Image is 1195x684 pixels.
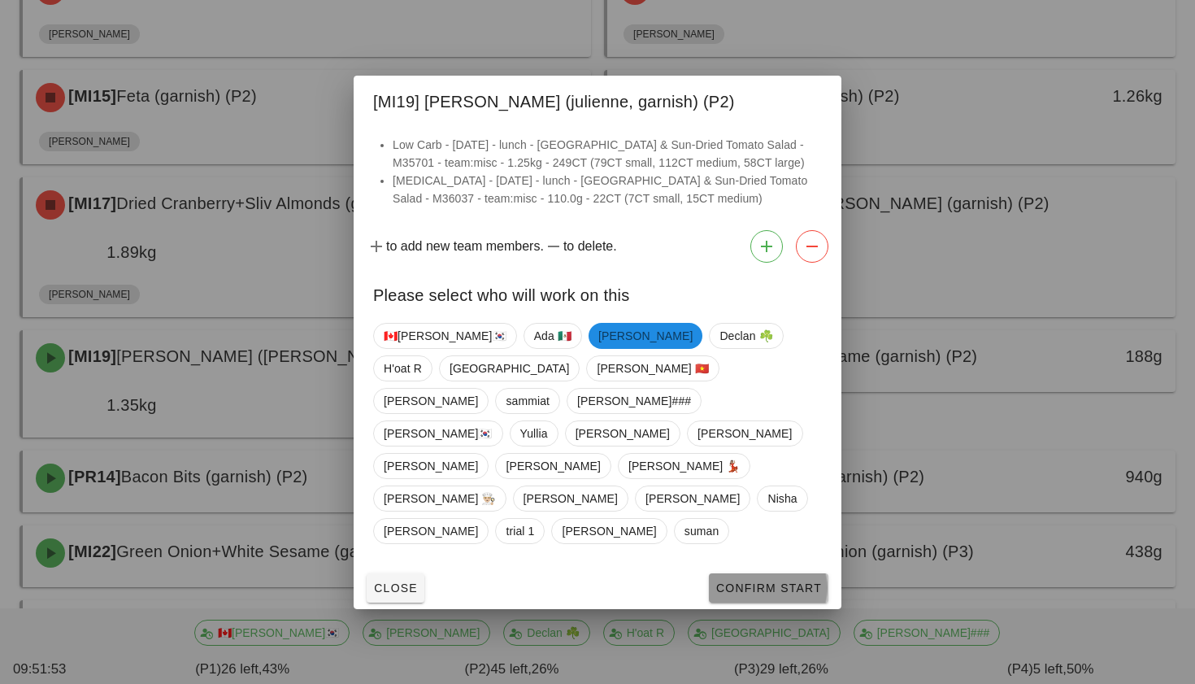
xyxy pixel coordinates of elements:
[393,172,822,207] li: [MEDICAL_DATA] - [DATE] - lunch - [GEOGRAPHIC_DATA] & Sun-Dried Tomato Salad - M36037 - team:misc...
[534,324,571,348] span: Ada 🇲🇽
[524,486,618,511] span: [PERSON_NAME]
[598,323,693,349] span: [PERSON_NAME]
[715,582,822,595] span: Confirm Start
[576,421,670,446] span: [PERSON_NAME]
[384,421,493,446] span: [PERSON_NAME]🇰🇷
[767,486,797,511] span: Nisha
[684,519,719,543] span: suman
[393,136,822,172] li: Low Carb - [DATE] - lunch - [GEOGRAPHIC_DATA] & Sun-Dried Tomato Salad - M35701 - team:misc - 1.2...
[373,582,418,595] span: Close
[367,573,424,603] button: Close
[628,454,741,478] span: [PERSON_NAME] 💃🏽
[562,519,656,543] span: [PERSON_NAME]
[645,486,740,511] span: [PERSON_NAME]
[697,421,792,446] span: [PERSON_NAME]
[384,454,478,478] span: [PERSON_NAME]
[384,356,422,381] span: H'oat R
[506,454,600,478] span: [PERSON_NAME]
[719,324,772,348] span: Declan ☘️
[450,356,569,381] span: [GEOGRAPHIC_DATA]
[384,389,478,413] span: [PERSON_NAME]
[384,519,478,543] span: [PERSON_NAME]
[384,486,496,511] span: [PERSON_NAME] 👨🏼‍🍳
[506,519,534,543] span: trial 1
[354,224,841,269] div: to add new team members. to delete.
[709,573,828,603] button: Confirm Start
[506,389,550,413] span: sammiat
[577,389,691,413] span: [PERSON_NAME]###
[384,324,506,348] span: 🇨🇦[PERSON_NAME]🇰🇷
[597,356,709,381] span: [PERSON_NAME] 🇻🇳
[354,269,841,316] div: Please select who will work on this
[354,76,841,123] div: [MI19] [PERSON_NAME] (julienne, garnish) (P2)
[520,421,548,446] span: Yullia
